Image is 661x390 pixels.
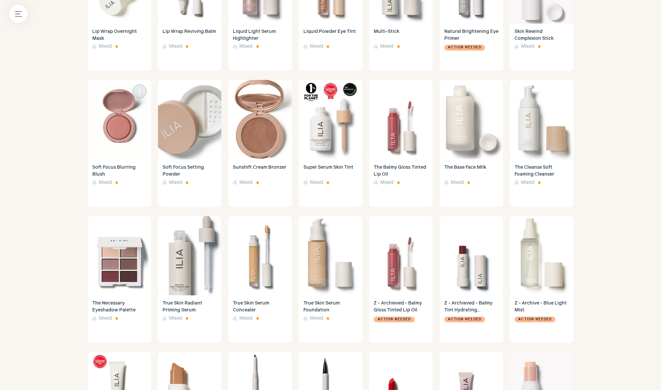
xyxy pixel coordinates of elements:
[510,80,573,159] img: The Cleanse Soft Foaming Cleanser
[299,24,362,71] a: Liquid Powder Eye Tint Mixed
[233,28,287,42] h4: Liquid Light Serum Highlighter
[380,43,393,50] span: Mixed
[133,85,146,98] button: more_vert
[88,80,151,159] img: Soft Focus Blurring Blush
[92,164,146,178] h4: Soft Focus Blurring Blush
[515,300,569,314] h4: Z - Archive - Blue Light Mist
[169,43,182,50] span: Mixed
[440,216,503,296] img: Z - Archieved - Balmy Tint Hydrating Lip Balm
[163,164,217,178] h4: Soft Focus Setting Powder
[228,295,292,343] a: True Skin Serum Concealer Mixed
[440,159,503,207] a: The Base Face Milk Mixed
[239,43,253,50] span: Mixed
[310,43,323,50] span: Mixed
[88,24,151,71] a: Lip Wrap Overnight Mask Mixed
[515,164,569,178] h4: The Cleanse Soft Foaming Cleanser
[440,295,503,343] a: Z - Archieved - Balmy Tint Hydrating [MEDICAL_DATA] Action needed
[448,45,481,51] span: Action needed
[369,159,432,207] a: The Balmy Gloss Tinted Lip Oil Mixed
[88,159,151,207] a: Soft Focus Blurring Blush Mixed
[303,28,358,42] h4: Liquid Powder Eye Tint
[158,80,221,159] img: Soft Focus Setting Powder
[99,315,112,322] span: Mixed
[521,179,534,186] span: Mixed
[440,80,503,159] img: The Base Face Milk
[299,295,362,343] a: True Skin Serum Foundation Mixed
[515,28,569,42] h4: Skin Rewind Complexion Stick
[233,300,287,314] h4: True Skin Serum Concealer
[163,28,217,42] h4: Lip Wrap Reviving Balm
[374,164,428,178] h4: The Balmy Gloss Tinted Lip Oil
[380,179,393,186] span: Mixed
[233,164,287,178] h4: Sunshift Cream Bronzer
[440,24,503,71] a: Natural Brightening Eye Primer Action needed
[228,80,292,159] img: Sunshift Cream Bronzer
[374,300,428,314] h4: Z - Archieved - Balmy Gloss Tinted Lip Oil
[303,300,358,314] h4: True Skin Serum Foundation
[299,159,362,207] a: Super Serum Skin Tint Mixed
[451,179,464,186] span: Mixed
[99,179,112,186] span: Mixed
[510,216,573,296] img: Z - Archive - Blue Light Mist
[510,159,573,207] a: The Cleanse Soft Foaming Cleanser Mixed
[303,164,358,178] h4: Super Serum Skin Tint
[444,164,498,178] h4: The Base Face Milk
[521,43,534,50] span: Mixed
[444,28,498,42] h4: Natural Brightening Eye Primer
[169,315,182,322] span: Mixed
[369,80,432,159] img: The Balmy Gloss Tinted Lip Oil
[136,87,143,95] span: more_vert
[444,300,498,314] h4: Z - Archieved - Balmy Tint Hydrating Lip Balm
[299,80,362,159] img: Super Serum Skin Tint
[88,216,151,296] img: The Necessary Eyeshadow Palette
[99,43,112,50] span: Mixed
[228,24,292,71] a: Liquid Light Serum Highlighter Mixed
[239,179,253,186] span: Mixed
[518,317,552,323] span: Action needed
[92,28,146,42] h4: Lip Wrap Overnight Mask
[369,295,432,343] a: Z - Archieved - Balmy Gloss Tinted Lip Oil Action needed
[228,216,292,296] img: True Skin Serum Concealer
[92,300,146,314] h4: The Necessary Eyeshadow Palette
[310,315,323,322] span: Mixed
[510,24,573,71] a: Skin Rewind Complexion Stick Mixed
[369,24,432,71] a: Multi-Stick Mixed
[88,295,151,343] a: The Necessary Eyeshadow Palette Mixed
[310,179,323,186] span: Mixed
[158,295,221,343] a: True Skin Radiant Priming Serum Mixed
[163,300,217,314] h4: True Skin Radiant Priming Serum
[510,295,573,343] a: Z - Archive - Blue Light Mist Action needed
[369,216,432,296] img: Z - Archieved - Balmy Gloss Tinted Lip Oil
[239,315,253,322] span: Mixed
[228,159,292,207] a: Sunshift Cream Bronzer Mixed
[374,28,428,42] h4: Multi-Stick
[378,317,411,323] span: Action needed
[299,216,362,296] img: True Skin Serum Foundation
[448,317,481,323] span: Action needed
[158,216,221,296] img: True Skin Radiant Priming Serum
[158,24,221,71] a: Lip Wrap Reviving Balm Mixed
[169,179,182,186] span: Mixed
[158,159,221,207] a: Soft Focus Setting Powder Mixed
